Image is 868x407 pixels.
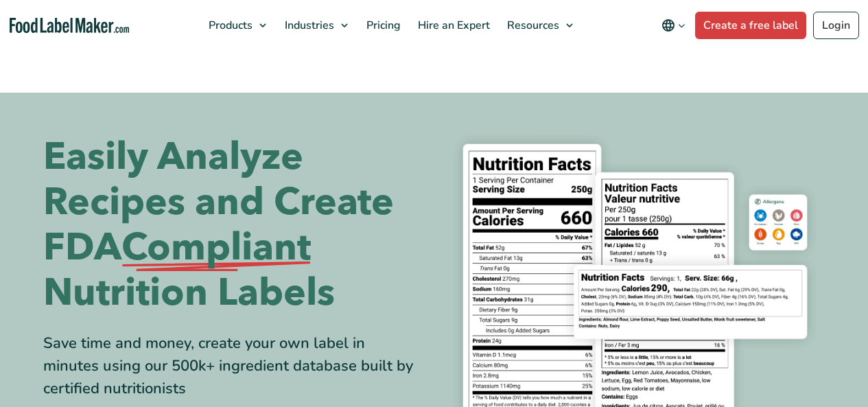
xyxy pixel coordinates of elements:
span: Hire an Expert [414,18,491,33]
button: Change language [652,12,695,39]
h1: Easily Analyze Recipes and Create FDA Nutrition Labels [43,135,424,316]
span: Industries [281,18,336,33]
a: Create a free label [695,12,806,39]
div: Save time and money, create your own label in minutes using our 500k+ ingredient database built b... [43,332,424,400]
span: Products [204,18,254,33]
span: Compliant [121,225,311,270]
span: Pricing [362,18,402,33]
a: Food Label Maker homepage [10,18,129,34]
span: Resources [503,18,561,33]
a: Login [813,12,859,39]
